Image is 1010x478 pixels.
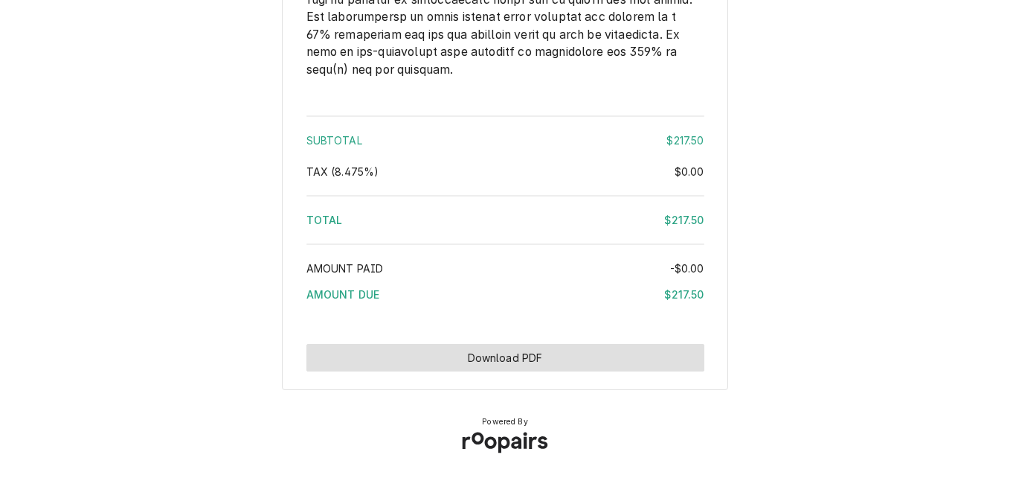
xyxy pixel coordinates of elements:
span: Tax ( 8.475% ) [306,165,379,178]
div: $217.50 [666,133,704,148]
div: Button Group [306,344,704,372]
div: $0.00 [675,164,704,179]
span: Powered By [482,416,528,428]
div: Subtotal [306,133,704,148]
span: Total [306,214,343,226]
img: Roopairs [450,420,560,465]
div: Amount Due [306,287,704,302]
div: Amount Summary [306,110,704,313]
div: Button Group Row [306,344,704,372]
div: Amount Paid [306,261,704,276]
div: $217.50 [664,287,704,302]
div: $217.50 [664,212,704,228]
div: Total [306,212,704,228]
span: Amount Due [306,288,380,301]
div: Tax [306,164,704,179]
div: -$0.00 [670,261,704,276]
span: Amount Paid [306,262,384,275]
span: Subtotal [306,134,362,147]
button: Download PDF [306,344,704,372]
